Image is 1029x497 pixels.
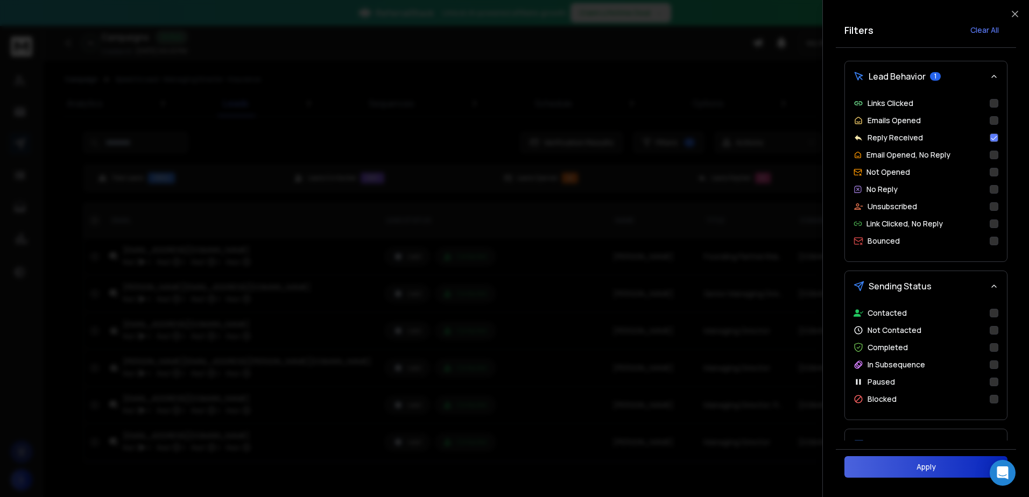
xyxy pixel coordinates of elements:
p: Contacted [868,308,907,318]
p: In Subsequence [868,359,925,370]
p: Paused [868,377,895,387]
p: Not Opened [866,167,910,177]
p: No Reply [866,184,898,195]
div: Sending Status [845,301,1007,420]
button: Lead Behavior1 [845,61,1007,91]
p: Bounced [868,236,900,246]
span: Sending Status [869,280,932,293]
span: 1 [930,72,941,81]
button: Clear All [962,19,1007,41]
div: Open Intercom Messenger [990,460,1016,486]
p: Blocked [868,394,897,404]
button: Apply [844,456,1007,478]
p: Completed [868,342,908,353]
div: Lead Behavior1 [845,91,1007,261]
p: Not Contacted [868,325,921,336]
p: Reply Received [868,132,923,143]
button: Email Provider [845,429,1007,459]
span: Email Provider [869,438,926,451]
p: Email Opened, No Reply [866,150,950,160]
span: Lead Behavior [869,70,926,83]
p: Link Clicked, No Reply [866,218,943,229]
h2: Filters [844,23,873,38]
button: Sending Status [845,271,1007,301]
p: Unsubscribed [868,201,917,212]
p: Links Clicked [868,98,913,109]
p: Emails Opened [868,115,921,126]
